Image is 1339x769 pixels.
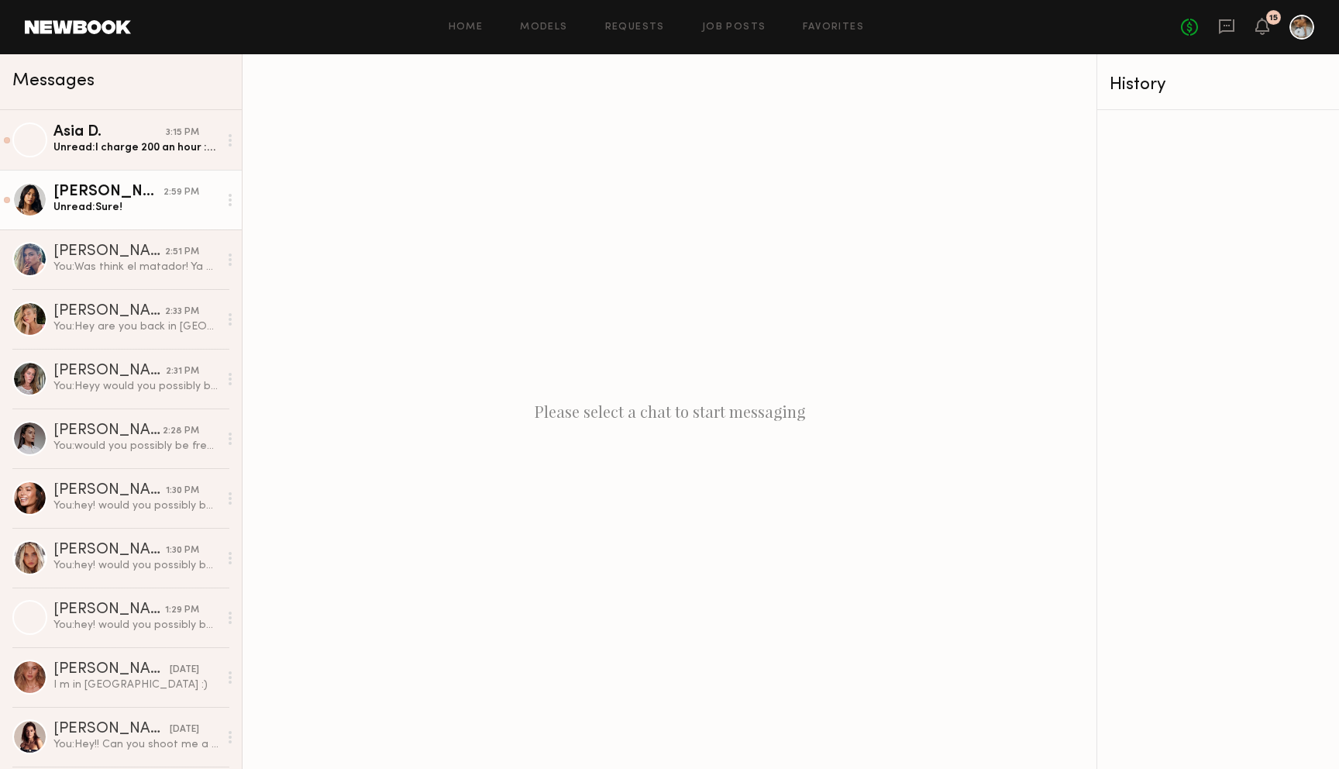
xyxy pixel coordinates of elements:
div: Asia D. [53,125,166,140]
div: [PERSON_NAME] [53,662,170,678]
div: [DATE] [170,663,199,678]
div: [PERSON_NAME] [53,423,163,439]
div: [DATE] [170,722,199,737]
div: [PERSON_NAME] [53,184,164,200]
span: Messages [12,72,95,90]
div: You: hey! would you possibly be free [DATE] evening to do a sexy yet tasteful beach shoot with a ... [53,498,219,513]
div: 2:31 PM [166,364,199,379]
div: Unread: Sure! [53,200,219,215]
div: 2:59 PM [164,185,199,200]
div: 1:29 PM [165,603,199,618]
div: You: hey! would you possibly be free [DATE] evening to do a sexy yet tasteful beach shoot with a ... [53,618,219,633]
a: Requests [605,22,665,33]
a: Favorites [803,22,864,33]
div: [PERSON_NAME] [53,304,165,319]
div: You: would you possibly be free [DATE] evening to do a sexy yet tasteful beach shoot with a mirro... [53,439,219,453]
div: 1:30 PM [166,484,199,498]
div: 2:33 PM [165,305,199,319]
div: Please select a chat to start messaging [243,54,1096,769]
div: You: hey! would you possibly be free [DATE] evening to do a sexy yet tasteful beach shoot with a ... [53,558,219,573]
a: Models [520,22,567,33]
a: Home [449,22,484,33]
a: Job Posts [702,22,766,33]
div: You: Was think el matador! Ya my website is [DOMAIN_NAME] [53,260,219,274]
div: 15 [1269,14,1278,22]
div: 3:15 PM [166,126,199,140]
div: You: Heyy would you possibly be free [DATE] evening to do a sexy yet tasteful beach shoot with a ... [53,379,219,394]
div: You: Hey are you back in [GEOGRAPHIC_DATA]?:) [53,319,219,334]
div: You: Hey!! Can you shoot me a text? :) [PHONE_NUMBER] [53,737,219,752]
div: [PERSON_NAME] [53,602,165,618]
div: [PERSON_NAME] [53,483,166,498]
div: [PERSON_NAME] [53,543,166,558]
div: [PERSON_NAME] [53,244,165,260]
div: 2:51 PM [165,245,199,260]
div: 2:28 PM [163,424,199,439]
div: 1:30 PM [166,543,199,558]
div: [PERSON_NAME] [53,364,166,379]
div: I m in [GEOGRAPHIC_DATA] :) [53,678,219,692]
div: History [1110,76,1327,94]
div: Unread: I charge 200 an hour :) please let me know if you’re still interested [53,140,219,155]
div: [PERSON_NAME] [53,722,170,737]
